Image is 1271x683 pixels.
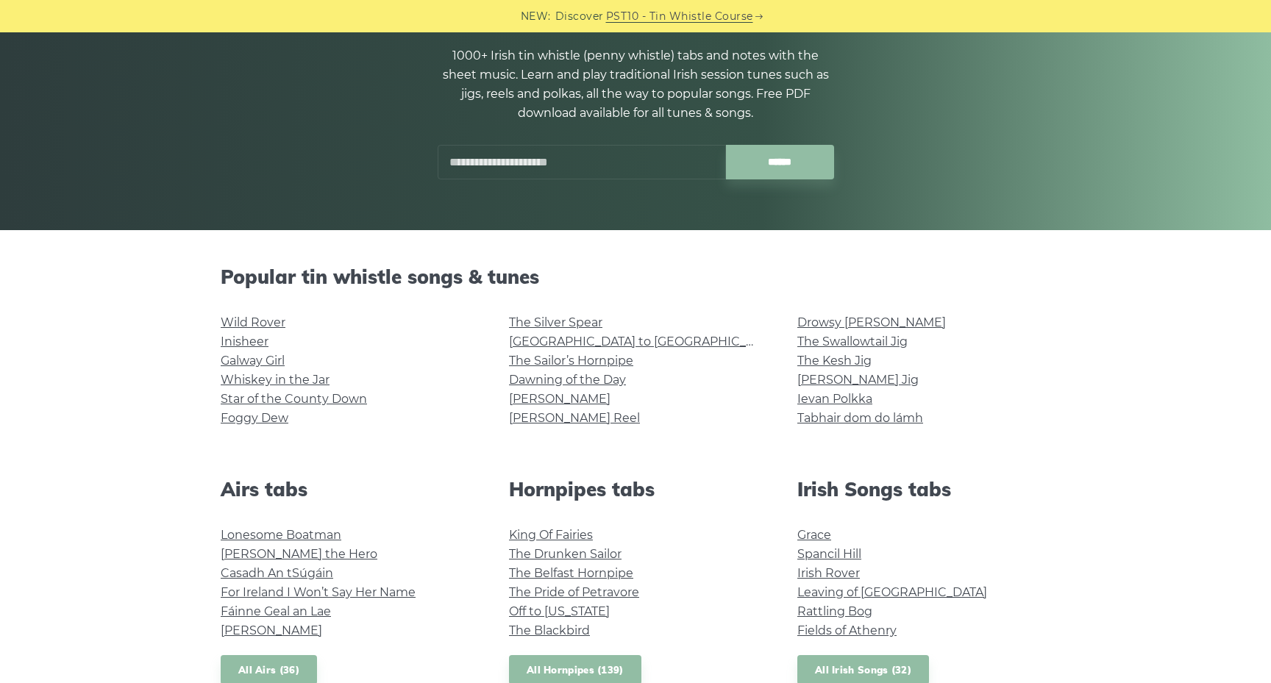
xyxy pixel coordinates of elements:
[509,528,593,542] a: King Of Fairies
[797,566,860,580] a: Irish Rover
[509,623,590,637] a: The Blackbird
[797,354,872,368] a: The Kesh Jig
[221,478,474,501] h2: Airs tabs
[797,315,946,329] a: Drowsy [PERSON_NAME]
[509,392,610,406] a: [PERSON_NAME]
[555,8,604,25] span: Discover
[221,528,341,542] a: Lonesome Boatman
[521,8,551,25] span: NEW:
[509,566,633,580] a: The Belfast Hornpipe
[221,265,1050,288] h2: Popular tin whistle songs & tunes
[221,2,1050,37] h1: Tin Whistle Tabs & Sheet Music Notes
[797,623,897,637] a: Fields of Athenry
[606,8,753,25] a: PST10 - Tin Whistle Course
[221,585,416,599] a: For Ireland I Won’t Say Her Name
[221,354,285,368] a: Galway Girl
[509,354,633,368] a: The Sailor’s Hornpipe
[221,411,288,425] a: Foggy Dew
[797,585,987,599] a: Leaving of [GEOGRAPHIC_DATA]
[221,623,322,637] a: [PERSON_NAME]
[797,373,919,387] a: [PERSON_NAME] Jig
[509,547,622,561] a: The Drunken Sailor
[221,604,331,618] a: Fáinne Geal an Lae
[221,547,377,561] a: [PERSON_NAME] the Hero
[797,528,831,542] a: Grace
[509,478,762,501] h2: Hornpipes tabs
[797,411,923,425] a: Tabhair dom do lámh
[509,604,610,618] a: Off to [US_STATE]
[509,373,626,387] a: Dawning of the Day
[221,373,330,387] a: Whiskey in the Jar
[221,335,268,348] a: Inisheer
[797,478,1050,501] h2: Irish Songs tabs
[437,46,834,123] p: 1000+ Irish tin whistle (penny whistle) tabs and notes with the sheet music. Learn and play tradi...
[797,392,872,406] a: Ievan Polkka
[221,315,285,329] a: Wild Rover
[509,585,639,599] a: The Pride of Petravore
[509,335,780,348] a: [GEOGRAPHIC_DATA] to [GEOGRAPHIC_DATA]
[509,315,602,329] a: The Silver Spear
[797,547,861,561] a: Spancil Hill
[509,411,640,425] a: [PERSON_NAME] Reel
[797,335,908,348] a: The Swallowtail Jig
[221,392,367,406] a: Star of the County Down
[797,604,872,618] a: Rattling Bog
[221,566,333,580] a: Casadh An tSúgáin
